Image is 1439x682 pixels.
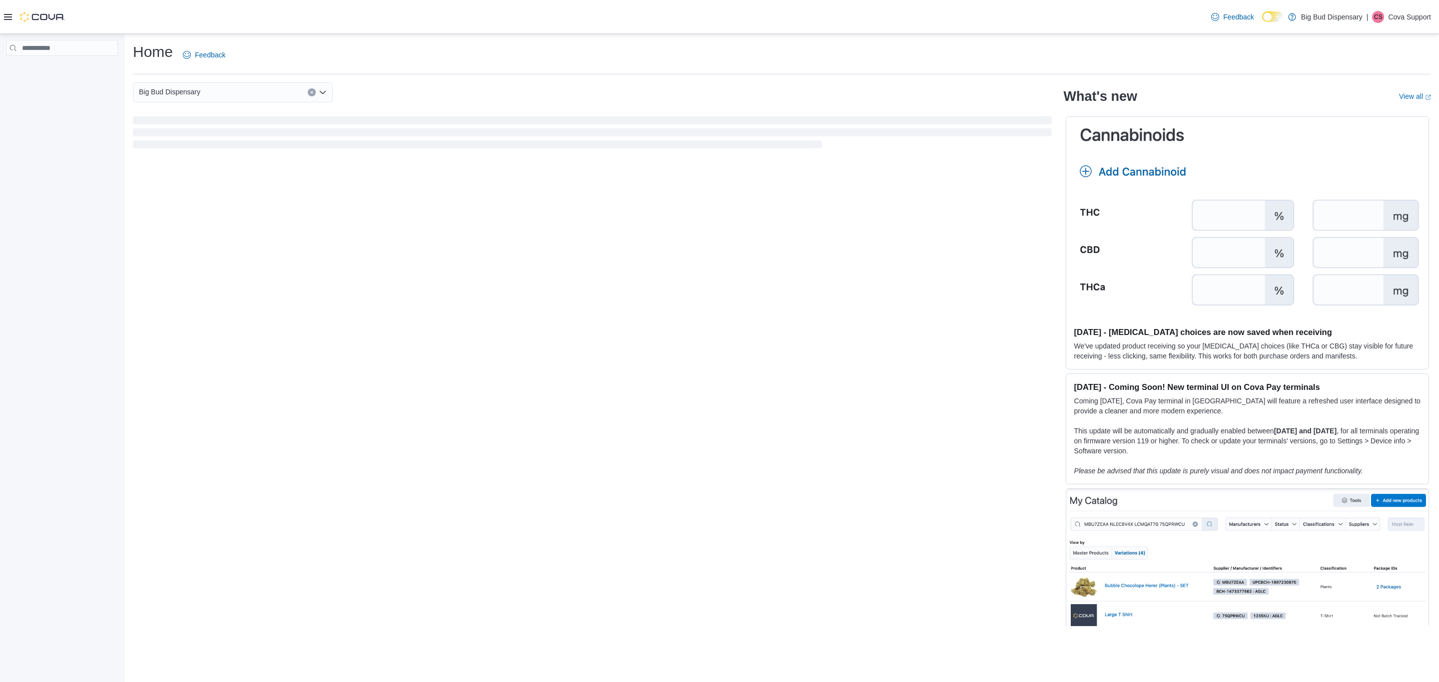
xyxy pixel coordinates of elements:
button: Open list of options [319,88,327,96]
div: Cova Support [1372,11,1384,23]
span: Feedback [1223,12,1254,22]
a: Feedback [1207,7,1258,27]
h3: [DATE] - Coming Soon! New terminal UI on Cova Pay terminals [1074,382,1421,392]
button: Clear input [308,88,316,96]
nav: Complex example [6,58,118,82]
p: Big Bud Dispensary [1301,11,1363,23]
a: View allExternal link [1399,92,1431,100]
p: | [1367,11,1369,23]
span: Big Bud Dispensary [139,86,200,98]
span: Loading [133,118,1052,150]
span: Feedback [195,50,225,60]
svg: External link [1425,94,1431,100]
em: Please be advised that this update is purely visual and does not impact payment functionality. [1074,467,1363,475]
h3: [DATE] - [MEDICAL_DATA] choices are now saved when receiving [1074,327,1421,337]
a: Feedback [179,45,229,65]
p: This update will be automatically and gradually enabled between , for all terminals operating on ... [1074,426,1421,456]
h1: Home [133,42,173,62]
input: Dark Mode [1262,11,1283,22]
strong: [DATE] and [DATE] [1274,427,1337,435]
p: We've updated product receiving so your [MEDICAL_DATA] choices (like THCa or CBG) stay visible fo... [1074,341,1421,361]
span: CS [1374,11,1383,23]
p: Cova Support [1388,11,1431,23]
p: Coming [DATE], Cova Pay terminal in [GEOGRAPHIC_DATA] will feature a refreshed user interface des... [1074,396,1421,416]
img: Cova [20,12,65,22]
h2: What's new [1064,88,1137,104]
